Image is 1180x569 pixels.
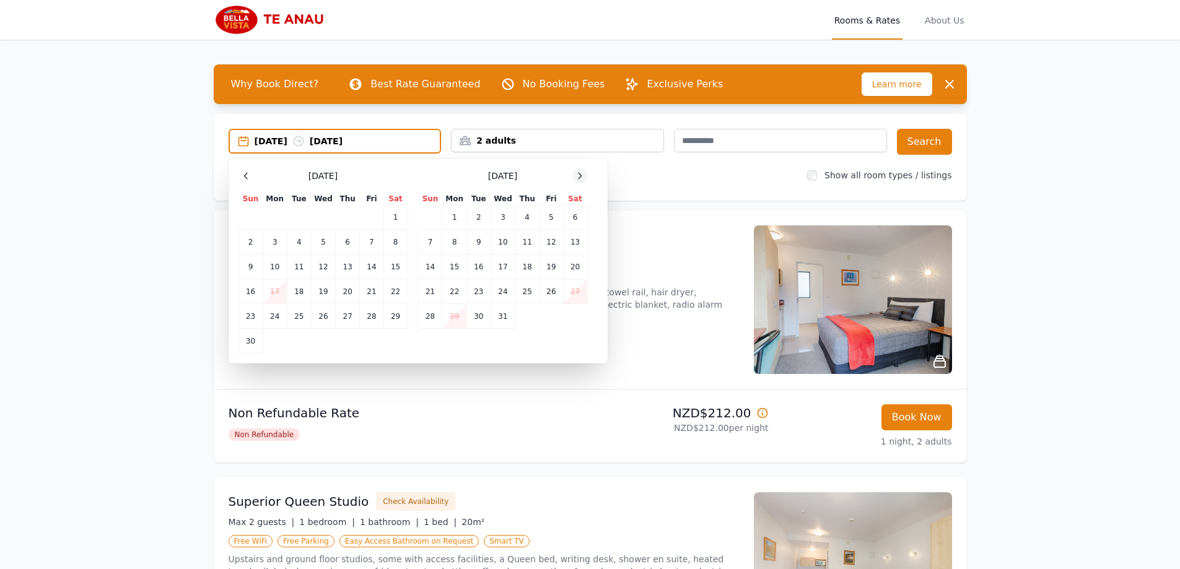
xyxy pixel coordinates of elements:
th: Thu [336,193,360,205]
p: 1 night, 2 adults [779,435,952,448]
th: Tue [287,193,311,205]
td: 9 [466,230,491,254]
td: 8 [442,230,466,254]
span: 1 bed | [424,517,457,527]
span: Why Book Direct? [221,72,329,97]
div: [DATE] [DATE] [255,135,440,147]
td: 14 [360,254,383,279]
td: 6 [336,230,360,254]
td: 17 [491,254,515,279]
td: 27 [563,279,587,304]
th: Wed [311,193,335,205]
span: Non Refundable [229,428,300,441]
td: 12 [540,230,563,254]
td: 19 [540,254,563,279]
button: Search [897,129,952,155]
span: Free WiFi [229,535,273,547]
td: 16 [466,254,491,279]
td: 13 [563,230,587,254]
h3: Superior Queen Studio [229,493,369,510]
span: Learn more [862,72,932,96]
th: Fri [540,193,563,205]
button: Book Now [881,404,952,430]
span: Smart TV [484,535,530,547]
td: 1 [442,205,466,230]
td: 2 [238,230,263,254]
td: 5 [311,230,335,254]
td: 4 [515,205,540,230]
td: 25 [287,304,311,329]
td: 11 [287,254,311,279]
span: 20m² [461,517,484,527]
th: Wed [491,193,515,205]
td: 24 [263,304,287,329]
td: 25 [515,279,540,304]
td: 15 [383,254,408,279]
td: 18 [287,279,311,304]
p: NZD$212.00 per night [595,422,769,434]
td: 10 [263,254,287,279]
td: 2 [466,205,491,230]
p: No Booking Fees [523,77,605,92]
td: 27 [336,304,360,329]
td: 7 [360,230,383,254]
td: 20 [336,279,360,304]
span: Free Parking [278,535,334,547]
td: 22 [383,279,408,304]
td: 29 [383,304,408,329]
img: Bella Vista Te Anau [214,5,333,35]
td: 24 [491,279,515,304]
div: 2 adults [452,134,663,147]
span: Easy Access Bathroom on Request [339,535,479,547]
td: 4 [287,230,311,254]
td: 26 [540,279,563,304]
span: Max 2 guests | [229,517,295,527]
td: 10 [491,230,515,254]
td: 9 [238,254,263,279]
span: 1 bedroom | [299,517,355,527]
label: Show all room types / listings [824,170,951,180]
td: 21 [360,279,383,304]
td: 16 [238,279,263,304]
span: [DATE] [308,170,338,182]
td: 6 [563,205,587,230]
td: 29 [442,304,466,329]
td: 22 [442,279,466,304]
td: 31 [491,304,515,329]
td: 28 [418,304,442,329]
td: 1 [383,205,408,230]
p: Non Refundable Rate [229,404,585,422]
th: Sat [563,193,587,205]
td: 23 [238,304,263,329]
button: Check Availability [376,492,455,511]
td: 18 [515,254,540,279]
td: 12 [311,254,335,279]
td: 26 [311,304,335,329]
span: 1 bathroom | [360,517,419,527]
td: 5 [540,205,563,230]
td: 8 [383,230,408,254]
td: 3 [263,230,287,254]
td: 14 [418,254,442,279]
td: 28 [360,304,383,329]
td: 7 [418,230,442,254]
td: 13 [336,254,360,279]
th: Mon [442,193,466,205]
td: 23 [466,279,491,304]
td: 20 [563,254,587,279]
td: 11 [515,230,540,254]
td: 21 [418,279,442,304]
p: Exclusive Perks [647,77,723,92]
th: Sun [418,193,442,205]
th: Mon [263,193,287,205]
p: Best Rate Guaranteed [370,77,480,92]
th: Fri [360,193,383,205]
th: Tue [466,193,491,205]
td: 17 [263,279,287,304]
td: 3 [491,205,515,230]
td: 15 [442,254,466,279]
th: Sat [383,193,408,205]
p: NZD$212.00 [595,404,769,422]
th: Thu [515,193,540,205]
td: 19 [311,279,335,304]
